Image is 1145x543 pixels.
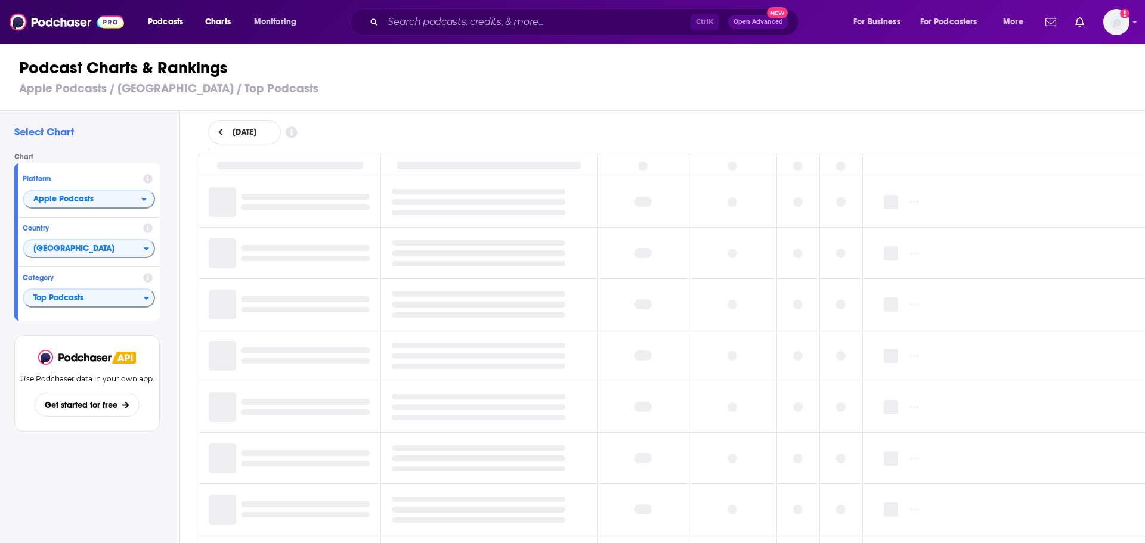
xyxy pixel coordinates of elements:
button: open menu [845,13,915,32]
button: open menu [912,13,995,32]
button: open menu [995,13,1038,32]
button: open menu [23,190,155,209]
span: More [1003,14,1023,30]
button: Get started for free [35,393,139,417]
span: [DATE] [233,128,256,136]
img: Podchaser - Follow, Share and Rate Podcasts [10,11,124,33]
h4: Country [23,224,138,232]
span: Logged in as cgiron [1103,9,1129,35]
button: Categories [23,288,155,308]
span: Open Advanced [734,19,783,25]
h2: Select Chart [14,125,169,138]
h3: Apple Podcasts / [GEOGRAPHIC_DATA] / Top Podcasts [19,81,1136,96]
button: Show profile menu [1103,9,1129,35]
h4: Category [23,274,138,282]
div: Search podcasts, credits, & more... [361,8,810,36]
h4: Platform [23,175,138,183]
span: Apple Podcasts [33,195,94,203]
img: Podchaser - Follow, Share and Rate Podcasts [38,350,112,365]
svg: Add a profile image [1120,9,1129,18]
span: For Business [853,14,900,30]
button: Countries [23,239,155,258]
h2: Platforms [23,190,155,209]
button: open menu [246,13,312,32]
a: Show notifications dropdown [1041,12,1061,32]
h4: Chart [14,153,169,161]
input: Search podcasts, credits, & more... [383,13,691,32]
button: Open AdvancedNew [728,15,788,29]
button: open menu [140,13,199,32]
img: User Profile [1103,9,1129,35]
span: New [767,7,788,18]
a: Charts [197,13,238,32]
span: Get started for free [45,400,117,410]
span: Monitoring [254,14,296,30]
span: [GEOGRAPHIC_DATA] [24,239,144,259]
span: For Podcasters [920,14,977,30]
h1: Podcast Charts & Rankings [19,57,1136,79]
span: Top Podcasts [24,288,144,309]
span: Charts [205,14,231,30]
span: Podcasts [148,14,183,30]
img: Podchaser API banner [112,352,136,364]
p: Use Podchaser data in your own app. [20,374,154,383]
span: Ctrl K [691,14,719,30]
a: Show notifications dropdown [1070,12,1089,32]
